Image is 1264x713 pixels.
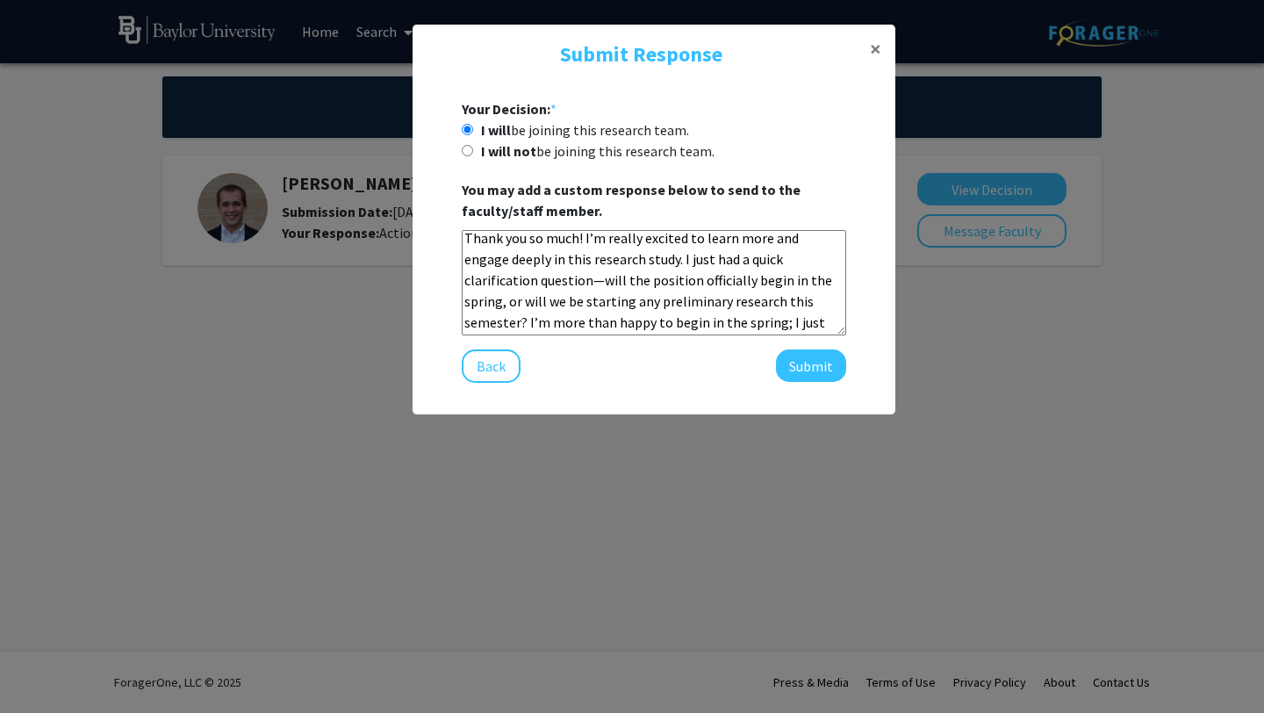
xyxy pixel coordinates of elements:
span: × [870,35,881,62]
b: Your Decision: [462,100,550,118]
button: Submit [776,349,846,382]
label: be joining this research team. [481,119,689,140]
b: You may add a custom response below to send to the faculty/staff member. [462,181,801,220]
button: Back [462,349,521,383]
label: be joining this research team. [481,140,715,162]
iframe: Chat [13,634,75,700]
h4: Submit Response [427,39,856,70]
button: Close [856,25,895,74]
b: I will not [481,142,536,160]
b: I will [481,121,511,139]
